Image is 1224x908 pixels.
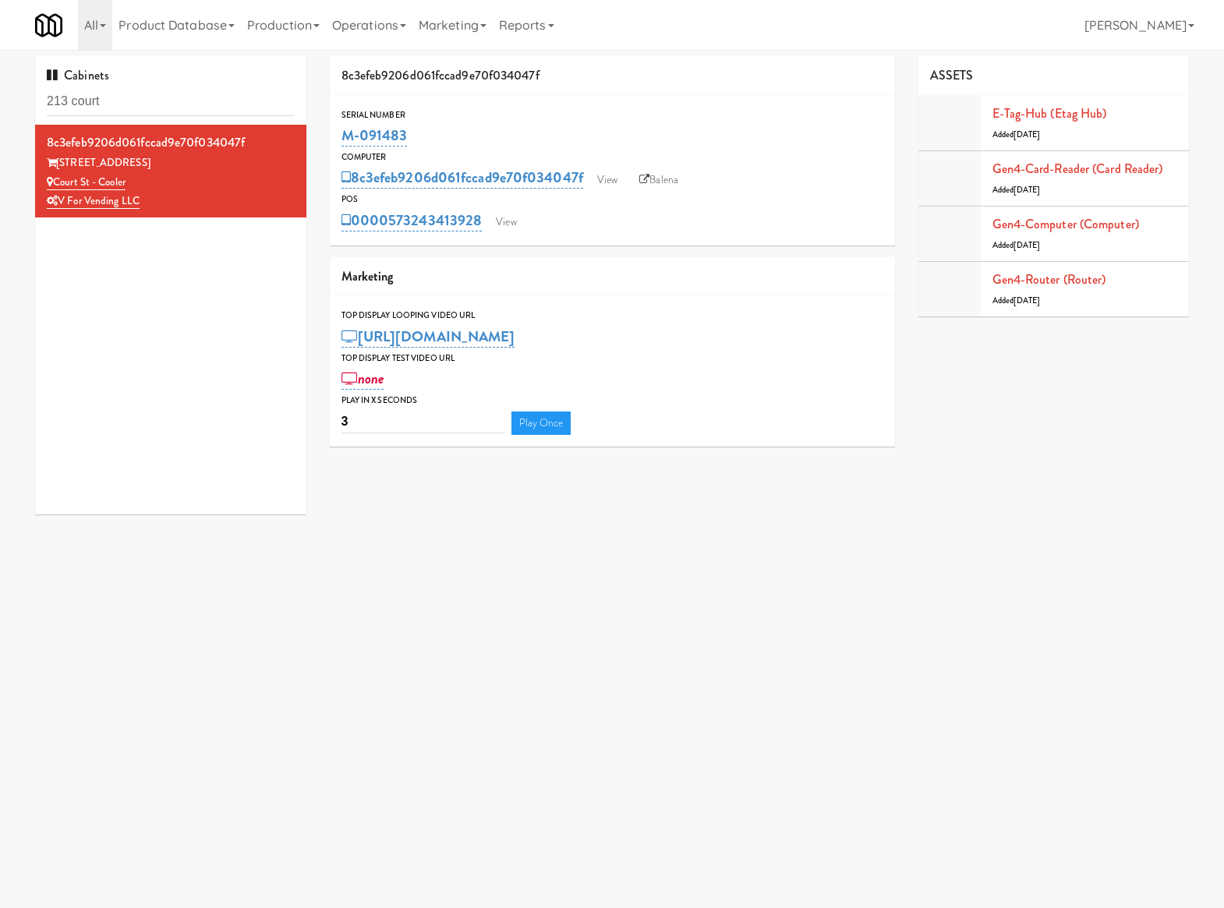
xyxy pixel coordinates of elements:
[511,412,571,435] a: Play Once
[47,66,109,84] span: Cabinets
[992,270,1106,288] a: Gen4-router (Router)
[35,12,62,39] img: Micromart
[341,393,883,408] div: Play in X seconds
[341,108,883,123] div: Serial Number
[47,87,295,116] input: Search cabinets
[992,184,1041,196] span: Added
[47,175,126,190] a: Court St - Cooler
[341,267,394,285] span: Marketing
[1014,295,1041,306] span: [DATE]
[341,351,883,366] div: Top Display Test Video Url
[992,239,1041,251] span: Added
[341,192,883,207] div: POS
[341,210,483,231] a: 0000573243413928
[341,308,883,323] div: Top Display Looping Video Url
[341,125,408,147] a: M-091483
[992,215,1139,233] a: Gen4-computer (Computer)
[341,326,515,348] a: [URL][DOMAIN_NAME]
[1014,184,1041,196] span: [DATE]
[341,167,583,189] a: 8c3efeb9206d061fccad9e70f034047f
[992,129,1041,140] span: Added
[1014,129,1041,140] span: [DATE]
[488,210,524,234] a: View
[35,125,306,217] li: 8c3efeb9206d061fccad9e70f034047f[STREET_ADDRESS] Court St - CoolerV for Vending LLC
[47,131,295,154] div: 8c3efeb9206d061fccad9e70f034047f
[930,66,974,84] span: ASSETS
[992,104,1107,122] a: E-tag-hub (Etag Hub)
[341,150,883,165] div: Computer
[330,56,895,96] div: 8c3efeb9206d061fccad9e70f034047f
[992,295,1041,306] span: Added
[589,168,625,192] a: View
[1014,239,1041,251] span: [DATE]
[631,168,686,192] a: Balena
[341,368,384,390] a: none
[47,154,295,173] div: [STREET_ADDRESS]
[992,160,1163,178] a: Gen4-card-reader (Card Reader)
[47,193,140,209] a: V for Vending LLC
